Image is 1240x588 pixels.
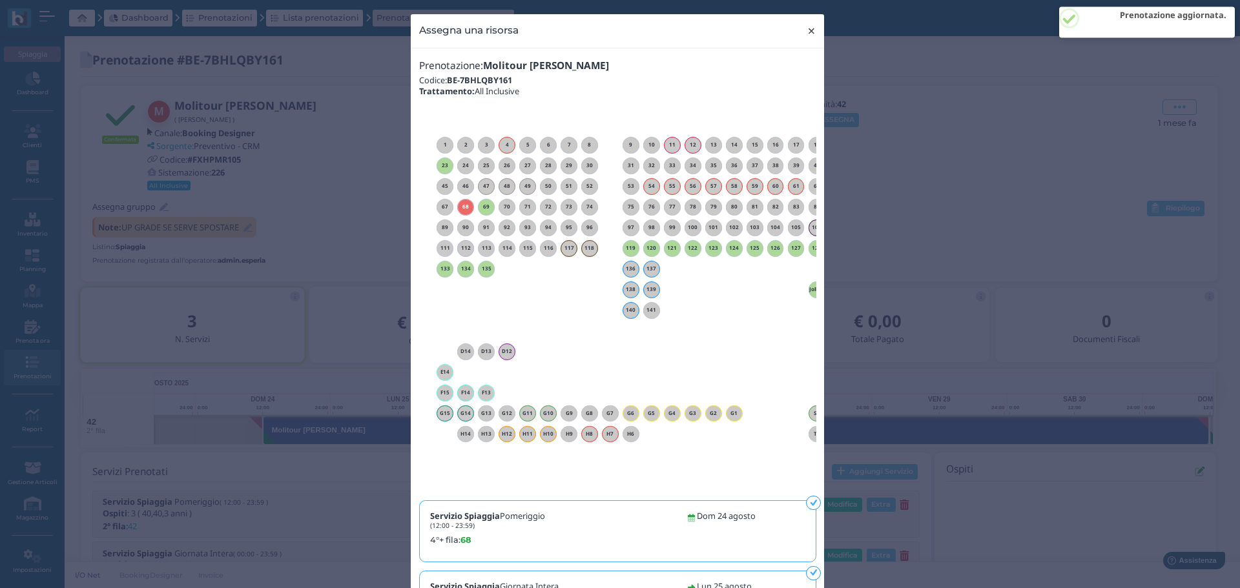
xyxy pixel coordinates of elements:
[437,183,453,189] h6: 45
[581,204,598,210] h6: 74
[623,266,639,272] h6: 136
[519,142,536,148] h6: 5
[788,142,805,148] h6: 17
[685,225,701,230] h6: 100
[540,163,557,168] h6: 28
[581,225,598,230] h6: 96
[643,163,660,168] h6: 32
[664,204,681,210] h6: 77
[561,225,577,230] h6: 95
[767,163,784,168] h6: 38
[499,163,515,168] h6: 26
[457,142,474,148] h6: 2
[457,204,474,210] h6: 68
[685,142,701,148] h6: 12
[623,287,639,292] h6: 138
[457,183,474,189] h6: 46
[460,535,471,545] b: 68
[540,411,557,416] h6: G10
[726,142,743,148] h6: 14
[519,431,536,437] h6: H11
[499,142,515,148] h6: 4
[478,183,495,189] h6: 47
[705,225,722,230] h6: 101
[726,183,743,189] h6: 58
[788,204,805,210] h6: 83
[437,163,453,168] h6: 23
[581,431,598,437] h6: H8
[685,163,701,168] h6: 34
[561,163,577,168] h6: 29
[419,23,519,37] h4: Assegna una risorsa
[747,183,763,189] h6: 59
[38,10,85,20] span: Assistenza
[643,142,660,148] h6: 10
[685,245,701,251] h6: 122
[437,225,453,230] h6: 89
[705,142,722,148] h6: 13
[767,245,784,251] h6: 126
[478,204,495,210] h6: 69
[430,510,500,522] b: Servizio Spiaggia
[561,142,577,148] h6: 7
[623,183,639,189] h6: 53
[705,411,722,416] h6: G2
[478,411,495,416] h6: G13
[499,204,515,210] h6: 70
[643,245,660,251] h6: 120
[726,245,743,251] h6: 124
[697,511,756,520] h5: Dom 24 agosto
[457,245,474,251] h6: 112
[519,183,536,189] h6: 49
[643,225,660,230] h6: 98
[747,225,763,230] h6: 103
[457,431,474,437] h6: H14
[581,245,598,251] h6: 118
[747,163,763,168] h6: 37
[807,23,816,39] span: ×
[457,266,474,272] h6: 134
[437,142,453,148] h6: 1
[623,431,639,437] h6: H6
[561,204,577,210] h6: 73
[664,245,681,251] h6: 121
[499,245,515,251] h6: 114
[478,431,495,437] h6: H13
[602,411,619,416] h6: G7
[643,266,660,272] h6: 137
[419,76,816,85] h5: Codice:
[540,183,557,189] h6: 50
[664,142,681,148] h6: 11
[499,431,515,437] h6: H12
[643,204,660,210] h6: 76
[685,204,701,210] h6: 78
[561,183,577,189] h6: 51
[664,183,681,189] h6: 55
[561,411,577,416] h6: G9
[437,245,453,251] h6: 111
[705,183,722,189] h6: 57
[457,411,474,416] h6: G14
[623,245,639,251] h6: 119
[767,142,784,148] h6: 16
[540,245,557,251] h6: 116
[623,225,639,230] h6: 97
[483,59,609,72] b: Molitour [PERSON_NAME]
[519,245,536,251] h6: 115
[519,163,536,168] h6: 27
[437,369,453,375] h6: E14
[1120,11,1226,20] h2: Prenotazione aggiornata.
[519,411,536,416] h6: G11
[643,287,660,292] h6: 139
[540,225,557,230] h6: 94
[581,183,598,189] h6: 52
[437,204,453,210] h6: 67
[540,431,557,437] h6: H10
[685,183,701,189] h6: 56
[457,163,474,168] h6: 24
[437,266,453,272] h6: 133
[602,431,619,437] h6: H7
[643,411,660,416] h6: G5
[519,225,536,230] h6: 93
[643,183,660,189] h6: 54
